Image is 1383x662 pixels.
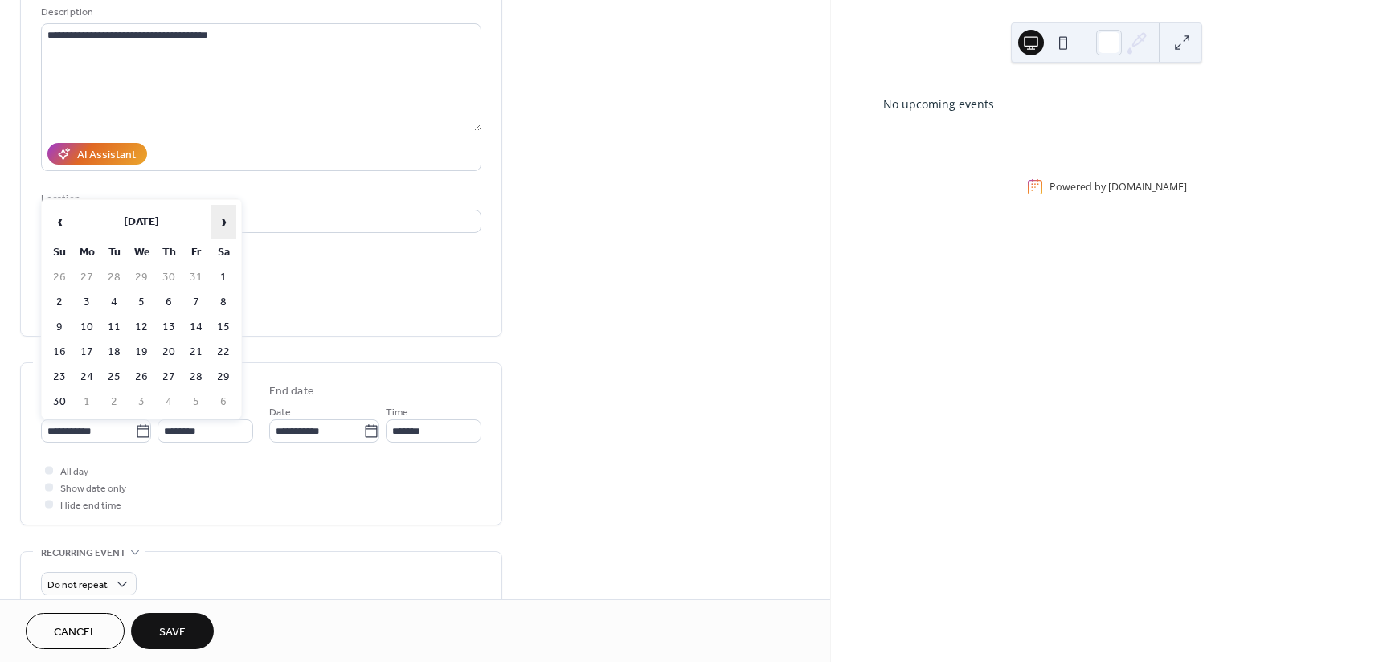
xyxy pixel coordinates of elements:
td: 28 [101,266,127,289]
td: 29 [129,266,154,289]
th: We [129,241,154,264]
span: Do not repeat [47,576,108,595]
span: Time [386,404,408,421]
td: 28 [183,366,209,389]
div: AI Assistant [77,147,136,164]
span: Hide end time [60,497,121,514]
td: 26 [129,366,154,389]
div: Description [41,4,478,21]
span: Save [159,624,186,641]
td: 5 [183,390,209,414]
button: Cancel [26,613,125,649]
td: 12 [129,316,154,339]
th: Sa [211,241,236,264]
button: AI Assistant [47,143,147,165]
td: 22 [211,341,236,364]
th: Th [156,241,182,264]
td: 2 [47,291,72,314]
td: 27 [74,266,100,289]
td: 1 [74,390,100,414]
td: 18 [101,341,127,364]
a: [DOMAIN_NAME] [1108,180,1187,194]
td: 3 [129,390,154,414]
span: Date [269,404,291,421]
td: 13 [156,316,182,339]
td: 4 [156,390,182,414]
td: 9 [47,316,72,339]
td: 3 [74,291,100,314]
td: 7 [183,291,209,314]
td: 4 [101,291,127,314]
td: 17 [74,341,100,364]
div: End date [269,383,314,400]
td: 5 [129,291,154,314]
td: 29 [211,366,236,389]
span: › [211,206,235,238]
td: 27 [156,366,182,389]
td: 1 [211,266,236,289]
td: 14 [183,316,209,339]
th: Fr [183,241,209,264]
th: Tu [101,241,127,264]
td: 16 [47,341,72,364]
td: 24 [74,366,100,389]
td: 6 [211,390,236,414]
td: 8 [211,291,236,314]
span: ‹ [47,206,72,238]
td: 15 [211,316,236,339]
td: 20 [156,341,182,364]
td: 30 [47,390,72,414]
td: 11 [101,316,127,339]
td: 30 [156,266,182,289]
th: Mo [74,241,100,264]
span: Show date only [60,480,126,497]
td: 2 [101,390,127,414]
span: Recurring event [41,545,126,562]
td: 25 [101,366,127,389]
div: Location [41,190,478,207]
td: 19 [129,341,154,364]
td: 6 [156,291,182,314]
button: Save [131,613,214,649]
td: 31 [183,266,209,289]
span: Cancel [54,624,96,641]
td: 23 [47,366,72,389]
td: 26 [47,266,72,289]
th: [DATE] [74,205,209,239]
th: Su [47,241,72,264]
td: 10 [74,316,100,339]
span: All day [60,464,88,480]
div: No upcoming events [883,96,1331,112]
div: Powered by [1050,180,1187,194]
td: 21 [183,341,209,364]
